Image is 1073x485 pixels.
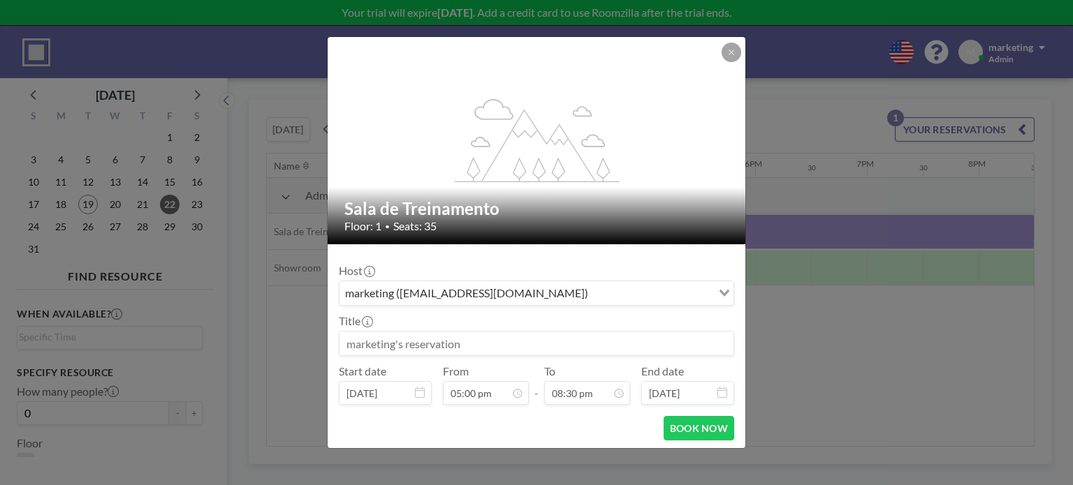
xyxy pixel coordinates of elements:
label: Title [339,314,372,328]
div: Search for option [340,281,733,305]
input: Search for option [592,284,710,302]
span: Floor: 1 [344,219,381,233]
h2: Sala de Treinamento [344,198,730,219]
input: marketing's reservation [340,331,733,355]
label: To [544,364,555,378]
label: Start date [339,364,386,378]
g: flex-grow: 1.2; [455,98,620,181]
label: Host [339,264,374,278]
button: BOOK NOW [664,416,734,440]
span: • [385,221,390,232]
label: From [443,364,469,378]
span: Seats: 35 [393,219,437,233]
span: - [534,369,539,400]
span: marketing ([EMAIL_ADDRESS][DOMAIN_NAME]) [342,284,591,302]
label: End date [641,364,684,378]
